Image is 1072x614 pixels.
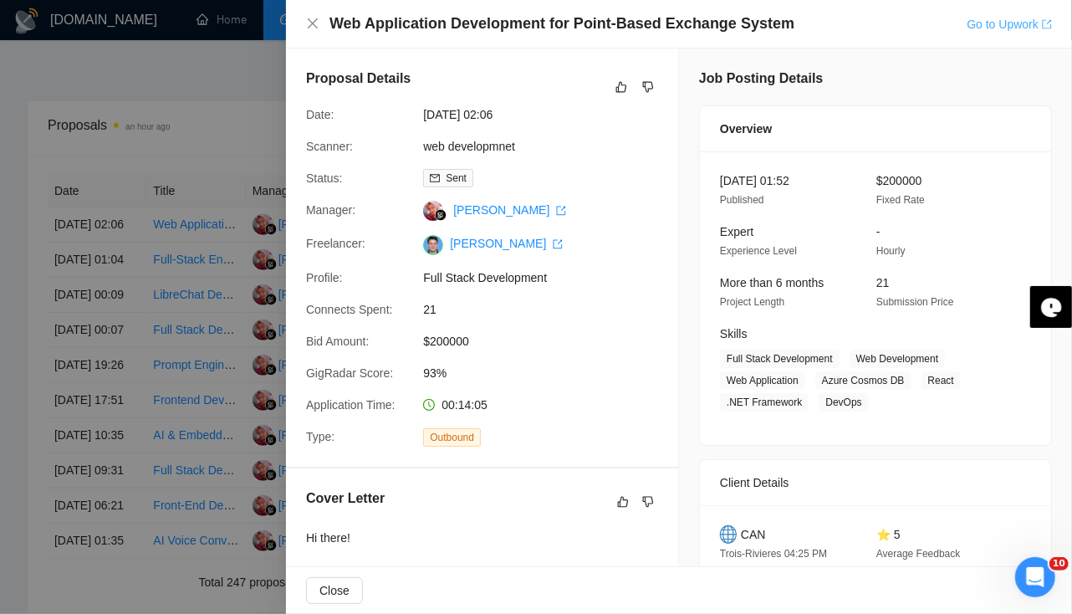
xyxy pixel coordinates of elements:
span: close [306,17,319,30]
span: 93% [423,364,674,382]
button: like [611,77,631,97]
button: dislike [638,492,658,512]
button: Close [306,577,363,604]
span: ⭐ 5 [876,528,901,541]
span: $200000 [876,174,922,187]
span: dislike [642,80,654,94]
span: Close [319,581,350,600]
img: gigradar-bm.png [435,209,447,221]
h5: Job Posting Details [699,69,823,89]
span: Sent [446,172,467,184]
span: export [556,206,566,216]
iframe: Intercom live chat [1015,557,1055,597]
span: Connects Spent: [306,303,393,316]
span: [DATE] 01:52 [720,174,789,187]
span: clock-circle [423,399,435,411]
span: Fixed Rate [876,194,925,206]
span: Trois-Rivieres 04:25 PM [720,548,827,560]
span: mail [430,173,440,183]
span: Freelancer: [306,237,365,250]
span: Skills [720,327,748,340]
span: like [617,495,629,509]
span: Submission Price [876,296,954,308]
span: Published [720,194,764,206]
span: Web Application [720,371,805,390]
span: Hourly [876,245,906,257]
span: Overview [720,120,772,138]
img: c1xPIZKCd_5qpVW3p9_rL3BM5xnmTxF9N55oKzANS0DJi4p2e9ZOzoRW-Ms11vJalQ [423,235,443,255]
span: 00:14:05 [442,398,488,412]
span: 21 [423,300,674,319]
span: Project Length [720,296,784,308]
button: like [613,492,633,512]
span: Azure Cosmos DB [815,371,911,390]
span: Bid Amount: [306,335,370,348]
span: CAN [741,525,766,544]
span: $200000 [423,332,674,350]
span: Date: [306,108,334,121]
span: .NET Framework [720,393,809,412]
span: Full Stack Development [423,269,674,287]
span: 21 [876,276,890,289]
a: web developmnet [423,140,515,153]
span: like [615,80,627,94]
span: Web Development [850,350,946,368]
span: Manager: [306,203,355,217]
button: Close [306,17,319,31]
img: 🌐 [720,525,737,544]
span: dislike [642,495,654,509]
h4: Web Application Development for Point-Based Exchange System [329,13,794,34]
span: export [1042,19,1052,29]
span: [DATE] 02:06 [423,105,674,124]
span: DevOps [819,393,868,412]
span: 10 [1049,557,1069,571]
h5: Proposal Details [306,69,411,89]
a: [PERSON_NAME] export [450,237,563,250]
span: More than 6 months [720,276,824,289]
span: Expert [720,225,753,238]
span: Scanner: [306,140,353,153]
h5: Cover Letter [306,489,385,509]
span: Average Feedback [876,548,961,560]
span: export [553,239,563,249]
span: Type: [306,430,334,443]
span: Profile: [306,271,343,284]
span: Status: [306,171,343,185]
span: - [876,225,881,238]
span: Experience Level [720,245,797,257]
span: Full Stack Development [720,350,840,368]
span: GigRadar Score: [306,366,393,380]
a: [PERSON_NAME] export [453,203,566,217]
span: Outbound [423,428,481,447]
button: dislike [638,77,658,97]
span: React [921,371,961,390]
span: Application Time: [306,398,396,412]
a: Go to Upworkexport [967,18,1052,31]
div: Client Details [720,460,1031,505]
